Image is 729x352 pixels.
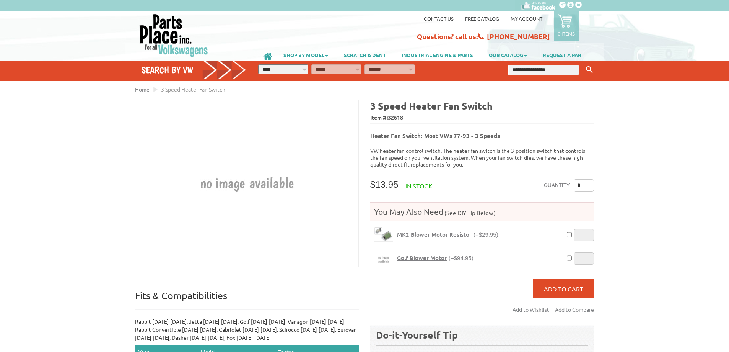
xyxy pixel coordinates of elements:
[370,112,594,123] span: Item #:
[406,182,432,190] span: In stock
[336,48,394,61] a: SCRATCH & DENT
[449,255,474,261] span: (+$94.95)
[558,30,575,37] p: 0 items
[370,100,493,112] b: 3 Speed Heater Fan Switch
[161,86,225,93] span: 3 Speed Heater Fan Switch
[533,279,594,298] button: Add to Cart
[370,147,594,168] p: VW heater fan control switch. The heater fan switch is the 3-position switch that controls the fa...
[544,179,570,192] label: Quantity
[394,48,481,61] a: INDUSTRIAL ENGINE & PARTS
[584,64,595,76] button: Keyword Search
[135,86,150,93] a: Home
[370,132,500,139] b: Heater Fan Switch: Most VWs 77-93 - 3 Speeds
[554,11,579,41] a: 0 items
[424,15,454,22] a: Contact us
[474,231,498,238] span: (+$29.95)
[397,254,447,262] span: Golf Blower Motor
[513,305,552,314] a: Add to Wishlist
[370,206,594,217] h4: You May Also Need
[397,254,474,262] a: Golf Blower Motor(+$94.95)
[135,318,359,342] p: Rabbit [DATE]-[DATE], Jetta [DATE]-[DATE], Golf [DATE]-[DATE], Vanagon [DATE]-[DATE], Rabbit Conv...
[443,209,496,216] span: (See DIY Tip Below)
[544,285,583,293] span: Add to Cart
[139,13,209,57] img: Parts Place Inc!
[370,179,398,190] span: $13.95
[374,227,393,242] a: MK2 Blower Motor Resistor
[376,329,458,341] b: Do-it-Yourself Tip
[397,231,472,238] span: MK2 Blower Motor Resistor
[135,290,359,310] p: Fits & Compatibilities
[164,100,330,267] img: 3 Speed Heater Fan Switch
[465,15,499,22] a: Free Catalog
[555,305,594,314] a: Add to Compare
[374,250,393,269] img: Golf Blower Motor
[535,48,592,61] a: REQUEST A PART
[511,15,542,22] a: My Account
[374,227,393,241] img: MK2 Blower Motor Resistor
[481,48,535,61] a: OUR CATALOG
[374,250,393,269] a: Golf Blower Motor
[397,231,498,238] a: MK2 Blower Motor Resistor(+$29.95)
[276,48,336,61] a: SHOP BY MODEL
[388,114,403,121] span: 32618
[142,64,246,75] h4: Search by VW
